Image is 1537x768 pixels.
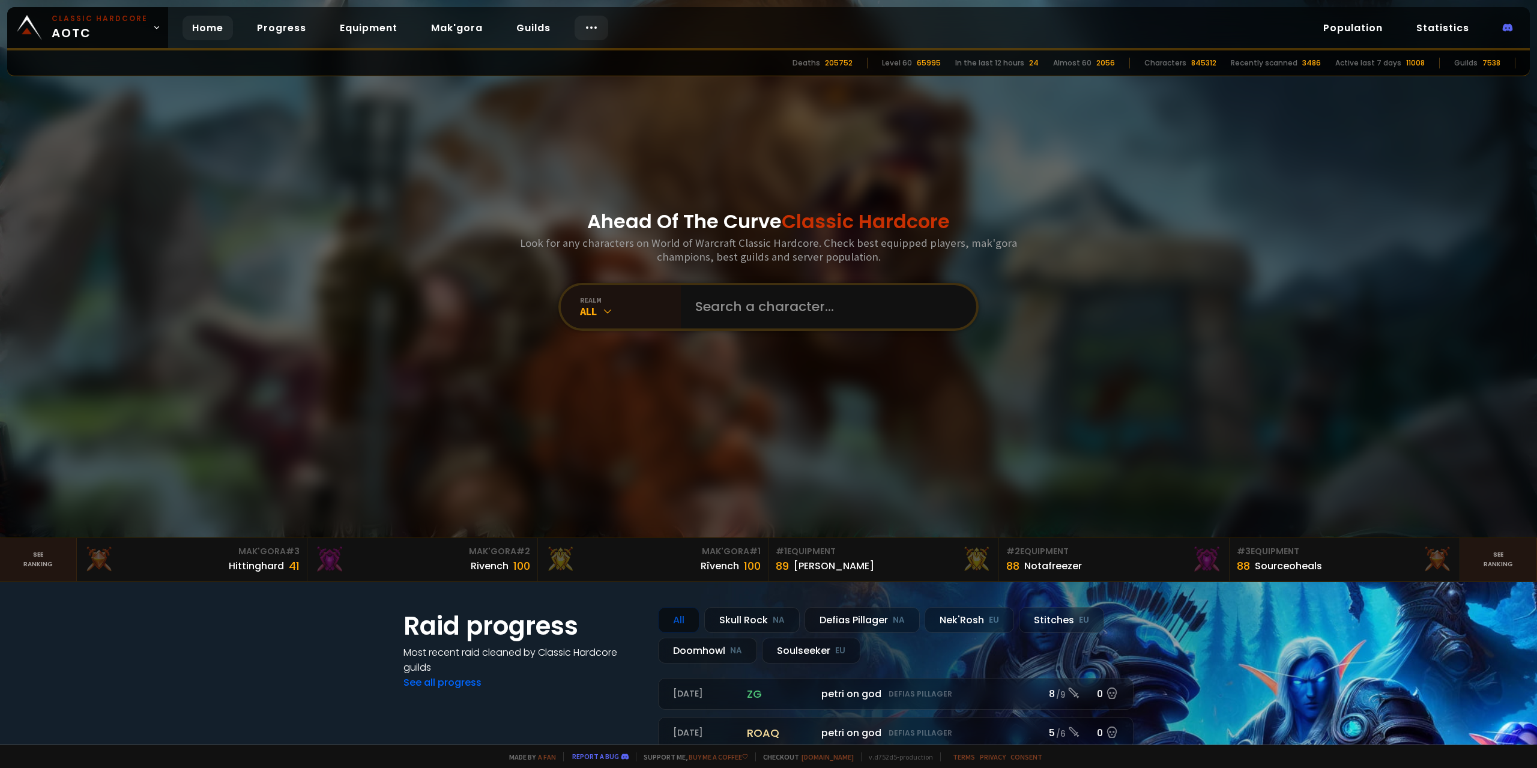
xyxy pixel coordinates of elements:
a: Mak'gora [421,16,492,40]
a: Home [183,16,233,40]
div: 88 [1006,558,1019,574]
div: Doomhowl [658,638,757,664]
div: 205752 [825,58,853,68]
div: 845312 [1191,58,1216,68]
div: Equipment [1237,545,1452,558]
div: 89 [776,558,789,574]
div: In the last 12 hours [955,58,1024,68]
span: # 1 [749,545,761,557]
a: #1Equipment89[PERSON_NAME] [768,538,999,581]
div: Defias Pillager [805,607,920,633]
div: Deaths [793,58,820,68]
div: 65995 [917,58,941,68]
small: NA [893,614,905,626]
a: Equipment [330,16,407,40]
a: Buy me a coffee [689,752,748,761]
a: [DOMAIN_NAME] [802,752,854,761]
span: # 2 [516,545,530,557]
div: 7538 [1482,58,1500,68]
div: Equipment [776,545,991,558]
div: Mak'Gora [84,545,300,558]
div: Skull Rock [704,607,800,633]
div: Guilds [1454,58,1478,68]
div: Rîvench [701,558,739,573]
span: # 3 [1237,545,1251,557]
div: 41 [289,558,300,574]
small: EU [989,614,999,626]
div: Equipment [1006,545,1222,558]
span: v. d752d5 - production [861,752,933,761]
div: Almost 60 [1053,58,1092,68]
h3: Look for any characters on World of Warcraft Classic Hardcore. Check best equipped players, mak'g... [515,236,1022,264]
a: Mak'Gora#3Hittinghard41 [77,538,307,581]
a: Report a bug [572,752,619,761]
a: Consent [1010,752,1042,761]
span: # 1 [776,545,787,557]
div: Hittinghard [229,558,284,573]
a: Seeranking [1460,538,1537,581]
div: 100 [744,558,761,574]
small: NA [773,614,785,626]
div: Mak'Gora [545,545,761,558]
div: All [580,304,681,318]
div: 2056 [1096,58,1115,68]
a: Mak'Gora#1Rîvench100 [538,538,768,581]
div: Level 60 [882,58,912,68]
small: NA [730,645,742,657]
div: 88 [1237,558,1250,574]
div: realm [580,295,681,304]
a: #3Equipment88Sourceoheals [1230,538,1460,581]
span: Classic Hardcore [782,208,950,235]
small: EU [1079,614,1089,626]
a: [DATE]zgpetri on godDefias Pillager8 /90 [658,678,1134,710]
div: Mak'Gora [315,545,530,558]
div: Stitches [1019,607,1104,633]
a: #2Equipment88Notafreezer [999,538,1230,581]
a: [DATE]roaqpetri on godDefias Pillager5 /60 [658,717,1134,749]
div: Active last 7 days [1335,58,1401,68]
div: All [658,607,699,633]
a: Guilds [507,16,560,40]
span: # 2 [1006,545,1020,557]
a: Progress [247,16,316,40]
small: EU [835,645,845,657]
a: See all progress [403,676,482,689]
small: Classic Hardcore [52,13,148,24]
a: Terms [953,752,975,761]
h4: Most recent raid cleaned by Classic Hardcore guilds [403,645,644,675]
a: Population [1314,16,1392,40]
span: Made by [502,752,556,761]
span: # 3 [286,545,300,557]
span: Checkout [755,752,854,761]
div: 100 [513,558,530,574]
span: AOTC [52,13,148,42]
a: a fan [538,752,556,761]
a: Statistics [1407,16,1479,40]
div: Nek'Rosh [925,607,1014,633]
div: Sourceoheals [1255,558,1322,573]
div: 3486 [1302,58,1321,68]
a: Privacy [980,752,1006,761]
div: Notafreezer [1024,558,1082,573]
div: 11008 [1406,58,1425,68]
a: Classic HardcoreAOTC [7,7,168,48]
div: Soulseeker [762,638,860,664]
div: [PERSON_NAME] [794,558,874,573]
h1: Raid progress [403,607,644,645]
div: Characters [1144,58,1186,68]
div: Rivench [471,558,509,573]
span: Support me, [636,752,748,761]
div: Recently scanned [1231,58,1297,68]
div: 24 [1029,58,1039,68]
input: Search a character... [688,285,962,328]
a: Mak'Gora#2Rivench100 [307,538,538,581]
h1: Ahead Of The Curve [587,207,950,236]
